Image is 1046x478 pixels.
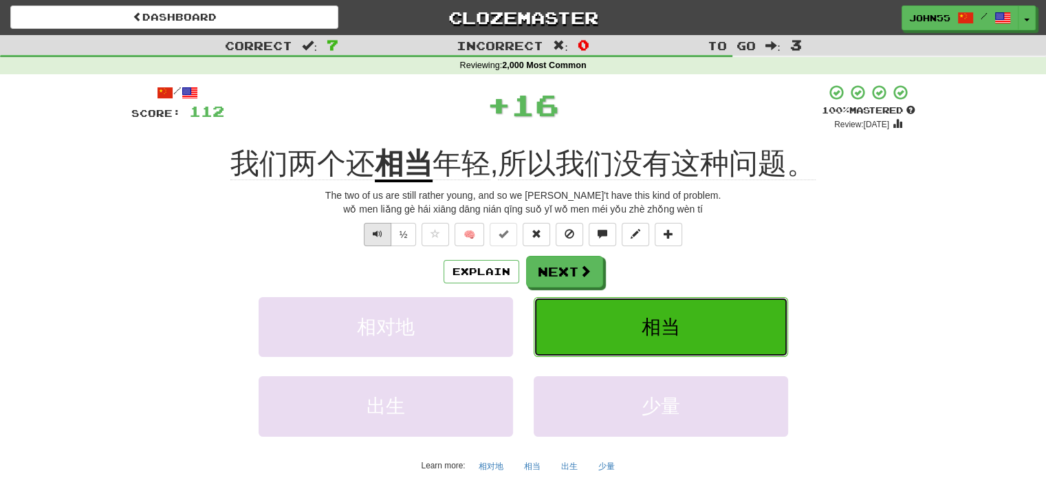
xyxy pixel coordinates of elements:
[578,36,589,53] span: 0
[131,84,224,101] div: /
[10,6,338,29] a: Dashboard
[433,147,490,180] span: 年轻
[591,456,622,477] button: 少量
[230,147,375,180] span: 我们两个还
[225,39,292,52] span: Correct
[790,36,802,53] span: 3
[361,223,417,246] div: Text-to-speech controls
[357,316,415,338] span: 相对地
[554,456,585,477] button: 出生
[487,84,511,125] span: +
[259,376,513,436] button: 出生
[822,105,849,116] span: 100 %
[421,461,465,470] small: Learn more:
[502,61,586,70] strong: 2,000 Most Common
[556,223,583,246] button: Ignore sentence (alt+i)
[189,102,224,120] span: 112
[589,223,616,246] button: Discuss sentence (alt+u)
[444,260,519,283] button: Explain
[391,223,417,246] button: ½
[534,297,788,357] button: 相当
[302,40,317,52] span: :
[455,223,484,246] button: 🧠
[457,39,543,52] span: Incorrect
[534,376,788,436] button: 少量
[471,456,511,477] button: 相对地
[902,6,1018,30] a: john55 /
[131,107,181,119] span: Score:
[553,40,568,52] span: :
[655,223,682,246] button: Add to collection (alt+a)
[498,147,816,180] span: 所以我们没有这种问题。
[642,316,680,338] span: 相当
[981,11,988,21] span: /
[822,105,915,117] div: Mastered
[708,39,756,52] span: To go
[516,456,548,477] button: 相当
[490,223,517,246] button: Set this sentence to 100% Mastered (alt+m)
[433,147,816,180] span: ,
[359,6,687,30] a: Clozemaster
[375,147,433,182] u: 相当
[511,87,559,122] span: 16
[422,223,449,246] button: Favorite sentence (alt+f)
[367,395,405,417] span: 出生
[622,223,649,246] button: Edit sentence (alt+d)
[834,120,889,129] small: Review: [DATE]
[523,223,550,246] button: Reset to 0% Mastered (alt+r)
[364,223,391,246] button: Play sentence audio (ctl+space)
[642,395,680,417] span: 少量
[131,202,915,216] div: wǒ men liǎng gè hái xiāng dāng nián qīng suǒ yǐ wǒ men méi yǒu zhè zhǒng wèn tí
[259,297,513,357] button: 相对地
[327,36,338,53] span: 7
[526,256,603,287] button: Next
[131,188,915,202] div: The two of us are still rather young, and so we [PERSON_NAME]'t have this kind of problem.
[909,12,950,24] span: john55
[765,40,781,52] span: :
